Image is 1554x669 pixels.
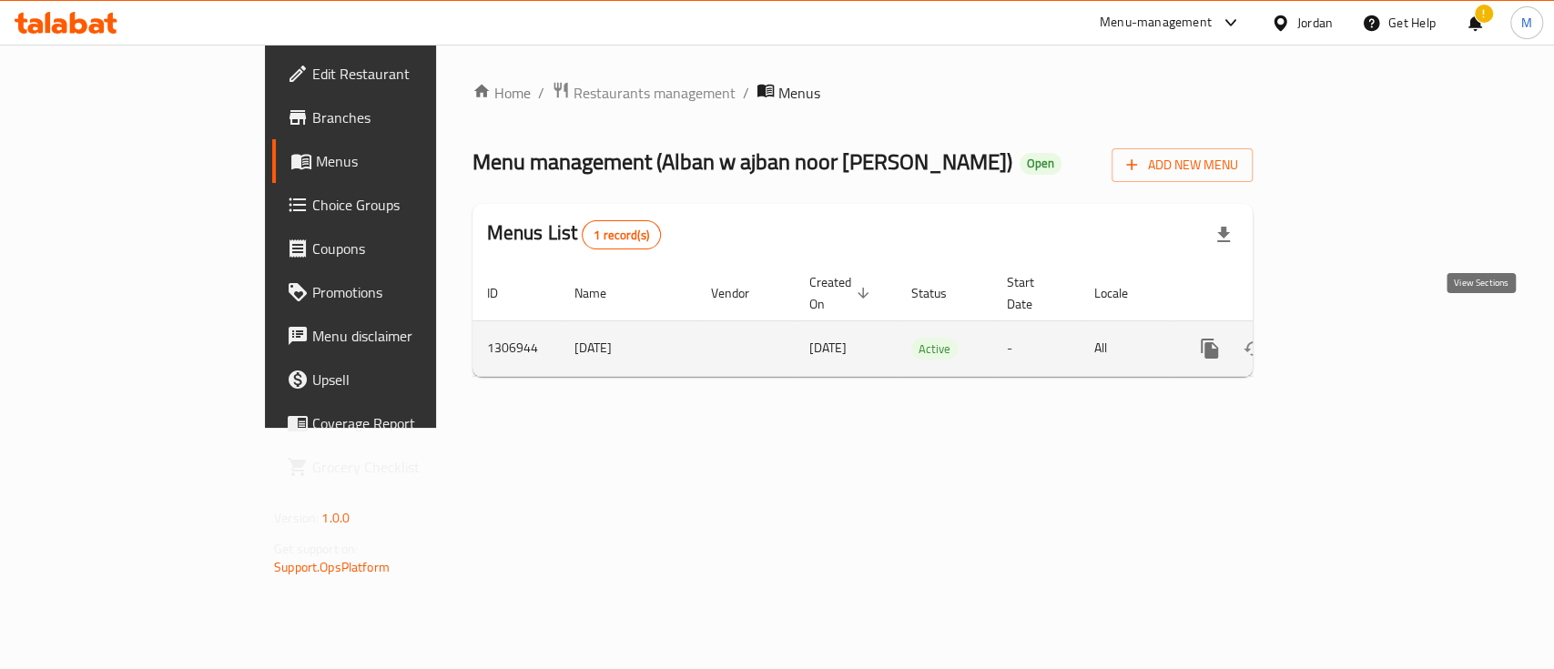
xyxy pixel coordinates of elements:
h2: Menus List [487,219,661,249]
a: Restaurants management [552,81,736,105]
span: Edit Restaurant [312,63,510,85]
a: Edit Restaurant [272,52,524,96]
span: ID [487,282,522,304]
button: more [1188,327,1232,370]
td: All [1080,320,1173,376]
span: Menu disclaimer [312,325,510,347]
td: - [992,320,1080,376]
span: Created On [809,271,875,315]
span: Active [911,339,958,360]
div: Export file [1202,213,1245,257]
span: Branches [312,106,510,128]
th: Actions [1173,266,1377,321]
a: Choice Groups [272,183,524,227]
table: enhanced table [472,266,1377,377]
span: Start Date [1007,271,1058,315]
div: Jordan [1297,13,1333,33]
a: Menu disclaimer [272,314,524,358]
a: Support.OpsPlatform [274,555,390,579]
span: Choice Groups [312,194,510,216]
span: 1.0.0 [321,506,350,530]
span: Vendor [711,282,773,304]
span: Restaurants management [574,82,736,104]
span: Name [574,282,630,304]
a: Grocery Checklist [272,445,524,489]
button: Add New Menu [1112,148,1253,182]
a: Coverage Report [272,401,524,445]
nav: breadcrumb [472,81,1253,105]
span: Get support on: [274,537,358,561]
a: Menus [272,139,524,183]
a: Coupons [272,227,524,270]
span: Status [911,282,970,304]
span: Add New Menu [1126,154,1238,177]
span: M [1521,13,1532,33]
span: 1 record(s) [583,227,660,244]
span: Upsell [312,369,510,390]
span: Locale [1094,282,1152,304]
span: Coupons [312,238,510,259]
div: Active [911,338,958,360]
div: Total records count [582,220,661,249]
a: Promotions [272,270,524,314]
span: Version: [274,506,319,530]
span: Menus [778,82,820,104]
li: / [538,82,544,104]
a: Upsell [272,358,524,401]
span: Menus [316,150,510,172]
span: Open [1020,156,1061,171]
div: Menu-management [1100,12,1212,34]
span: [DATE] [809,336,847,360]
a: Branches [272,96,524,139]
td: [DATE] [560,320,696,376]
span: Promotions [312,281,510,303]
button: Change Status [1232,327,1275,370]
span: Menu management ( Alban w ajban noor [PERSON_NAME] ) [472,141,1012,182]
span: Coverage Report [312,412,510,434]
div: Open [1020,153,1061,175]
li: / [743,82,749,104]
span: Grocery Checklist [312,456,510,478]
